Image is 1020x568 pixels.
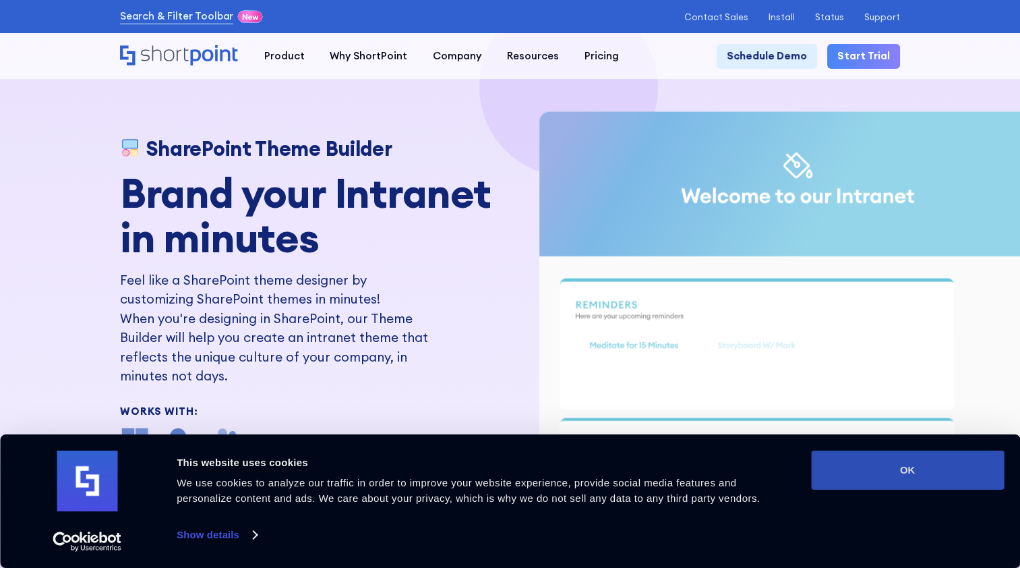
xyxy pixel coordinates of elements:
[120,45,239,67] a: Home
[433,49,481,64] div: Company
[177,455,781,471] div: This website uses cookies
[815,12,844,22] a: Status
[264,49,304,64] div: Product
[420,44,494,69] a: Company
[507,49,559,64] div: Resources
[827,44,900,69] a: Start Trial
[864,12,900,22] a: Support
[330,49,407,64] div: Why ShortPoint
[120,167,491,264] strong: Brand your Intranet in minutes
[28,532,146,552] a: Usercentrics Cookiebot - opens in a new window
[494,44,572,69] a: Resources
[572,44,632,69] a: Pricing
[317,44,420,69] a: Why ShortPoint
[120,309,436,385] p: When you're designing in SharePoint, our Theme Builder will help you create an intranet theme tha...
[811,451,1004,490] button: OK
[177,525,256,545] a: Show details
[120,426,150,457] img: microsoft office icon
[177,477,760,504] span: We use cookies to analyze our traffic in order to improve your website experience, provide social...
[684,12,748,22] a: Contact Sales
[163,426,193,457] img: SharePoint icon
[120,271,436,309] h2: Feel like a SharePoint theme designer by customizing SharePoint themes in minutes!
[120,406,502,416] div: Works With:
[120,9,234,24] a: Search & Filter Toolbar
[584,49,619,64] div: Pricing
[206,426,237,457] img: microsoft teams icon
[251,44,318,69] a: Product
[717,44,817,69] a: Schedule Demo
[769,12,795,22] a: Install
[57,451,117,511] img: logo
[146,137,392,161] h1: SharePoint Theme Builder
